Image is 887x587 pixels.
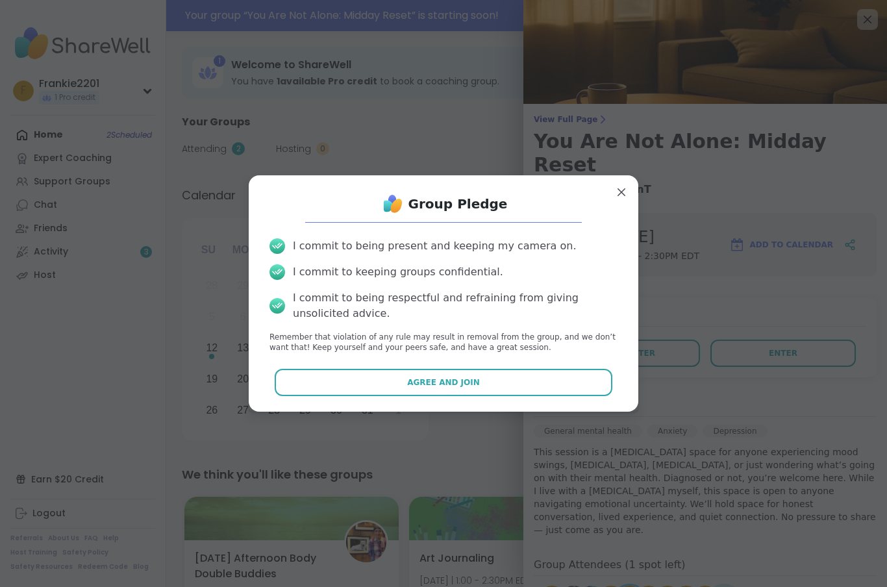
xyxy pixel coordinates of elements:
div: I commit to being present and keeping my camera on. [293,238,576,254]
img: ShareWell Logo [380,191,406,217]
div: I commit to keeping groups confidential. [293,264,503,280]
span: Agree and Join [407,377,480,388]
h1: Group Pledge [408,195,508,213]
p: Remember that violation of any rule may result in removal from the group, and we don’t want that!... [269,332,618,354]
div: I commit to being respectful and refraining from giving unsolicited advice. [293,290,618,321]
button: Agree and Join [275,369,613,396]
